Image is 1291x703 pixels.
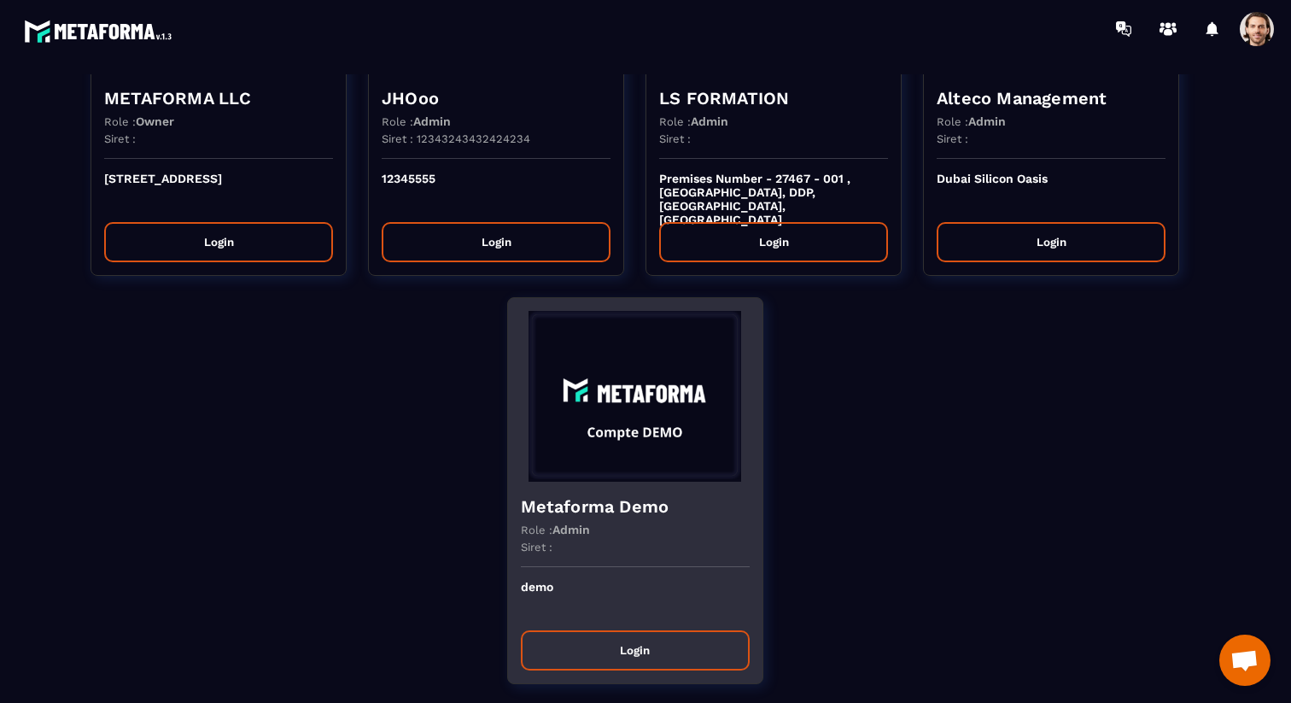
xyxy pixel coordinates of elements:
[937,86,1165,110] h4: Alteco Management
[937,114,1006,128] p: Role :
[104,222,333,262] button: Login
[968,114,1006,128] span: Admin
[136,114,174,128] span: Owner
[382,114,451,128] p: Role :
[104,114,174,128] p: Role :
[659,172,888,209] p: Premises Number - 27467 - 001 , [GEOGRAPHIC_DATA], DDP, [GEOGRAPHIC_DATA], [GEOGRAPHIC_DATA]
[659,86,888,110] h4: LS FORMATION
[691,114,728,128] span: Admin
[382,222,610,262] button: Login
[382,172,610,209] p: 12345555
[937,222,1165,262] button: Login
[937,132,968,145] p: Siret :
[659,114,728,128] p: Role :
[521,630,750,671] button: Login
[521,495,750,518] h4: Metaforma Demo
[521,523,590,536] p: Role :
[382,132,530,145] p: Siret : 12343243432424234
[382,86,610,110] h4: JHOoo
[521,311,750,482] img: funnel-background
[521,580,750,618] p: demo
[659,222,888,262] button: Login
[521,541,552,554] p: Siret :
[104,86,333,110] h4: METAFORMA LLC
[937,172,1165,209] p: Dubai Silicon Oasis
[552,523,590,536] span: Admin
[1219,635,1271,686] div: Ouvrir le chat
[659,132,691,145] p: Siret :
[24,15,178,47] img: logo
[104,172,333,209] p: [STREET_ADDRESS]
[104,132,136,145] p: Siret :
[413,114,451,128] span: Admin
